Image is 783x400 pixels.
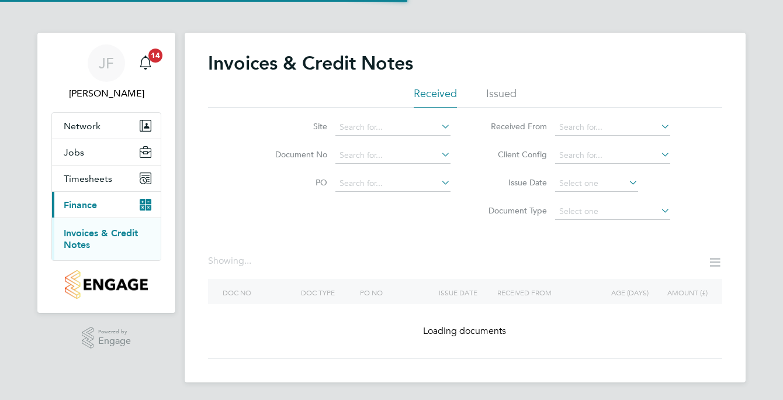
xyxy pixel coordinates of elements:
[52,165,161,191] button: Timesheets
[244,255,251,267] span: ...
[555,147,670,164] input: Search for...
[335,147,451,164] input: Search for...
[555,119,670,136] input: Search for...
[480,121,547,132] label: Received From
[555,175,638,192] input: Select one
[82,327,131,349] a: Powered byEngage
[260,121,327,132] label: Site
[335,175,451,192] input: Search for...
[51,270,161,299] a: Go to home page
[480,149,547,160] label: Client Config
[65,270,147,299] img: countryside-properties-logo-retina.png
[37,33,175,313] nav: Main navigation
[98,336,131,346] span: Engage
[148,49,162,63] span: 14
[208,255,254,267] div: Showing
[51,44,161,101] a: JF[PERSON_NAME]
[52,192,161,218] button: Finance
[260,149,327,160] label: Document No
[64,199,97,211] span: Finance
[52,139,161,165] button: Jobs
[52,113,161,139] button: Network
[99,56,114,71] span: JF
[134,44,157,82] a: 14
[555,204,670,220] input: Select one
[64,147,84,158] span: Jobs
[414,87,457,108] li: Received
[260,177,327,188] label: PO
[98,327,131,337] span: Powered by
[51,87,161,101] span: Joseph Fletcher
[52,218,161,260] div: Finance
[486,87,517,108] li: Issued
[208,51,413,75] h2: Invoices & Credit Notes
[64,120,101,132] span: Network
[480,177,547,188] label: Issue Date
[64,173,112,184] span: Timesheets
[335,119,451,136] input: Search for...
[480,205,547,216] label: Document Type
[64,227,138,250] a: Invoices & Credit Notes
